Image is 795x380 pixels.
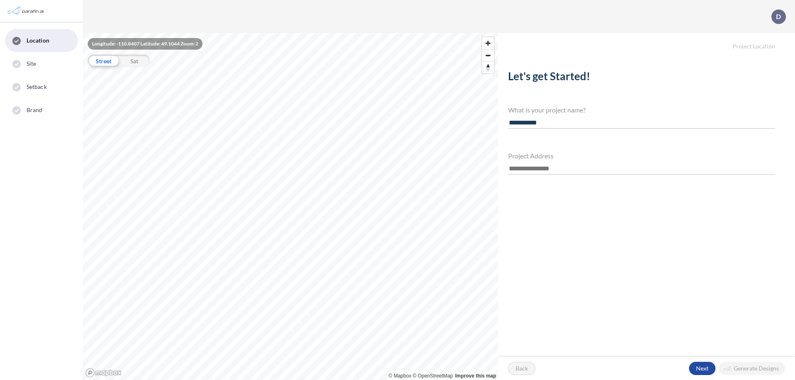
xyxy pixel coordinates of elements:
[26,106,43,114] span: Brand
[482,37,494,49] button: Zoom in
[88,55,119,67] div: Street
[508,70,775,86] h2: Let's get Started!
[689,362,715,375] button: Next
[119,55,150,67] div: Sat
[776,13,781,20] p: D
[696,364,708,373] p: Next
[389,373,412,379] a: Mapbox
[482,62,494,73] span: Reset bearing to north
[83,33,498,380] canvas: Map
[26,83,47,91] span: Setback
[88,38,202,50] div: Longitude: -110.8407 Latitude: 49.1044 Zoom: 2
[26,36,49,45] span: Location
[482,61,494,73] button: Reset bearing to north
[482,49,494,61] button: Zoom out
[498,33,795,50] h5: Project Location
[6,3,46,19] img: Parafin
[508,106,775,114] h4: What is your project name?
[508,152,775,160] h4: Project Address
[455,373,496,379] a: Improve this map
[26,60,36,68] span: Site
[413,373,453,379] a: OpenStreetMap
[85,368,122,378] a: Mapbox homepage
[482,50,494,61] span: Zoom out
